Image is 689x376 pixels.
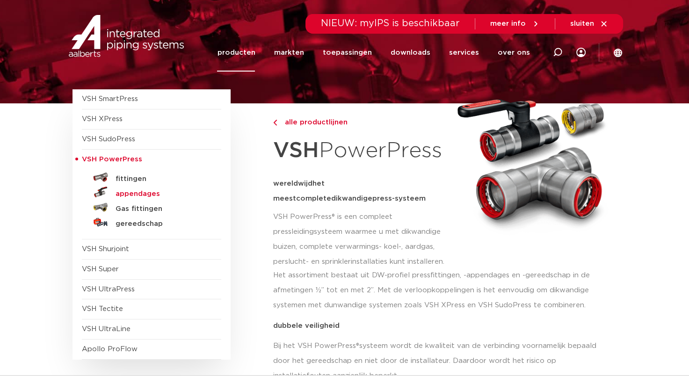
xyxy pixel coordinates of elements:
a: services [449,34,479,72]
a: VSH Shurjoint [82,246,129,253]
a: toepassingen [322,34,371,72]
span: ® [356,342,359,349]
h5: appendages [116,190,208,198]
strong: VSH [273,140,319,161]
a: VSH Super [82,266,119,273]
span: sluiten [570,20,594,27]
a: meer info [490,20,540,28]
span: NIEUW: myIPS is beschikbaar [321,19,460,28]
a: VSH SmartPress [82,95,138,102]
a: downloads [390,34,430,72]
span: het meest [273,180,325,202]
a: over ons [497,34,529,72]
p: VSH PowerPress® is een compleet pressleidingsysteem waarmee u met dikwandige buizen, complete ver... [273,210,449,269]
a: VSH XPress [82,116,123,123]
a: sluiten [570,20,608,28]
a: Apollo ProFlow [82,346,138,353]
p: dubbele veiligheid [273,322,611,329]
a: VSH UltraLine [82,325,131,333]
h1: PowerPress [273,133,449,169]
img: chevron-right.svg [273,120,277,126]
a: VSH UltraPress [82,286,135,293]
div: my IPS [576,34,586,72]
span: VSH PowerPress [82,156,142,163]
nav: Menu [217,34,529,72]
a: Gas fittingen [82,200,221,215]
a: alle productlijnen [273,117,449,128]
a: producten [217,34,255,72]
h5: gereedschap [116,220,208,228]
a: fittingen [82,170,221,185]
span: meer info [490,20,526,27]
h5: fittingen [116,175,208,183]
span: Bij het VSH PowerPress [273,342,356,349]
span: wereldwijd [273,180,312,187]
a: VSH SudoPress [82,136,135,143]
span: alle productlijnen [279,119,348,126]
span: complete [296,195,331,202]
p: Het assortiment bestaat uit DW-profiel pressfittingen, -appendages en -gereedschap in de afmeting... [273,268,611,313]
a: gereedschap [82,215,221,230]
a: markten [274,34,304,72]
h5: Gas fittingen [116,205,208,213]
span: press-systeem [372,195,426,202]
a: appendages [82,185,221,200]
span: dikwandige [331,195,372,202]
a: VSH Tectite [82,305,123,312]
